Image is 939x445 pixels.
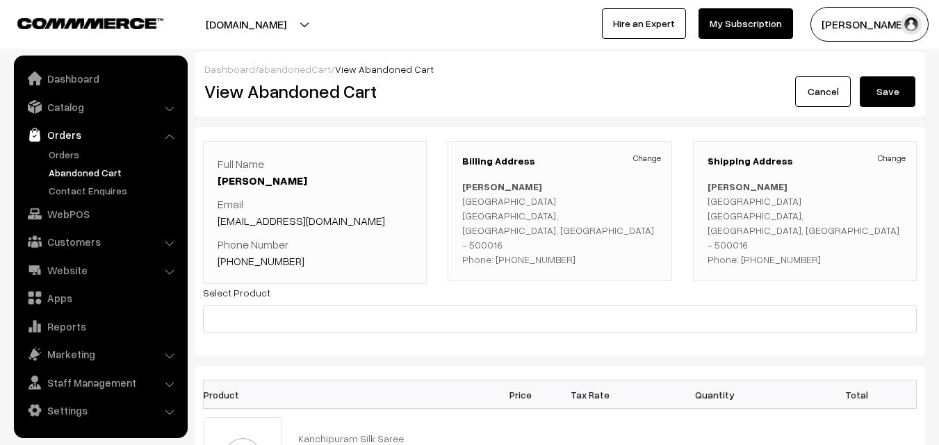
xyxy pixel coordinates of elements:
a: Dashboard [17,66,183,91]
a: Change [633,152,661,165]
h2: View Abandoned Cart [204,81,550,102]
a: Change [878,152,906,165]
p: [GEOGRAPHIC_DATA] [GEOGRAPHIC_DATA], [GEOGRAPHIC_DATA], [GEOGRAPHIC_DATA] - 500016 Phone: [PHONE_... [462,179,657,267]
th: Product [204,380,290,409]
a: Settings [17,398,183,423]
a: [EMAIL_ADDRESS][DOMAIN_NAME] [218,214,385,228]
button: [DOMAIN_NAME] [157,7,335,42]
button: Save [860,76,915,107]
h3: Shipping Address [708,156,902,167]
a: [PERSON_NAME] [218,174,307,187]
h3: Billing Address [462,156,657,167]
p: [GEOGRAPHIC_DATA] [GEOGRAPHIC_DATA], [GEOGRAPHIC_DATA], [GEOGRAPHIC_DATA] - 500016 Phone: [PHONE_... [708,179,902,267]
b: [PERSON_NAME] [708,180,787,192]
a: Catalog [17,94,183,119]
a: Apps [17,285,183,310]
th: Price [486,380,555,409]
a: Website [17,258,183,283]
a: Hire an Expert [602,8,686,39]
a: [PHONE_NUMBER] [218,254,304,268]
a: abandonedCart [259,63,331,75]
a: Dashboard [204,63,255,75]
p: Email [218,196,412,229]
a: Reports [17,314,183,339]
a: WebPOS [17,201,183,226]
a: Marketing [17,342,183,367]
a: Orders [17,122,183,147]
img: COMMMERCE [17,18,163,28]
a: Staff Management [17,370,183,395]
a: Abandoned Cart [45,165,183,180]
span: View Abandoned Cart [335,63,434,75]
a: Orders [45,147,183,162]
a: Contact Enquires [45,183,183,198]
a: Cancel [795,76,851,107]
button: [PERSON_NAME] [810,7,929,42]
p: Full Name [218,156,412,189]
img: user [901,14,922,35]
a: My Subscription [699,8,793,39]
p: Phone Number [218,236,412,269]
a: Customers [17,229,183,254]
a: COMMMERCE [17,14,139,31]
th: Quantity [625,380,806,409]
b: [PERSON_NAME] [462,180,542,192]
label: Select Product [203,285,270,300]
th: Tax Rate [555,380,625,409]
div: / / [204,62,915,76]
th: Total [806,380,875,409]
